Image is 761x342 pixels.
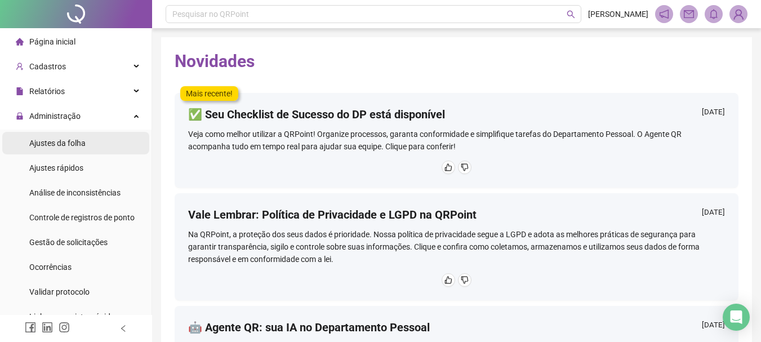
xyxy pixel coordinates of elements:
span: linkedin [42,322,53,333]
span: Administração [29,112,81,121]
h4: 🤖 Agente QR: sua IA no Departamento Pessoal [188,319,430,335]
span: like [444,276,452,284]
span: Ajustes da folha [29,139,86,148]
div: Open Intercom Messenger [723,304,750,331]
span: like [444,163,452,171]
h2: Novidades [175,51,738,72]
div: [DATE] [702,319,725,334]
span: instagram [59,322,70,333]
span: Cadastros [29,62,66,71]
span: mail [684,9,694,19]
h4: ✅ Seu Checklist de Sucesso do DP está disponível [188,106,445,122]
span: user-add [16,63,24,70]
span: Ajustes rápidos [29,163,83,172]
span: Página inicial [29,37,75,46]
div: Na QRPoint, a proteção dos seus dados é prioridade. Nossa política de privacidade segue a LGPD e ... [188,228,725,265]
span: Relatórios [29,87,65,96]
span: notification [659,9,669,19]
span: Análise de inconsistências [29,188,121,197]
span: [PERSON_NAME] [588,8,648,20]
span: Gestão de solicitações [29,238,108,247]
span: bell [709,9,719,19]
label: Mais recente! [180,86,238,101]
div: [DATE] [702,207,725,221]
div: Veja como melhor utilizar a QRPoint! Organize processos, garanta conformidade e simplifique taref... [188,128,725,153]
span: left [119,325,127,332]
span: Ocorrências [29,263,72,272]
h4: Vale Lembrar: Política de Privacidade e LGPD na QRPoint [188,207,477,223]
span: Validar protocolo [29,287,90,296]
span: dislike [461,276,469,284]
span: Controle de registros de ponto [29,213,135,222]
span: search [567,10,575,19]
span: file [16,87,24,95]
span: Link para registro rápido [29,312,115,321]
span: home [16,38,24,46]
div: [DATE] [702,106,725,121]
span: lock [16,112,24,120]
span: dislike [461,163,469,171]
img: 94179 [730,6,747,23]
span: facebook [25,322,36,333]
